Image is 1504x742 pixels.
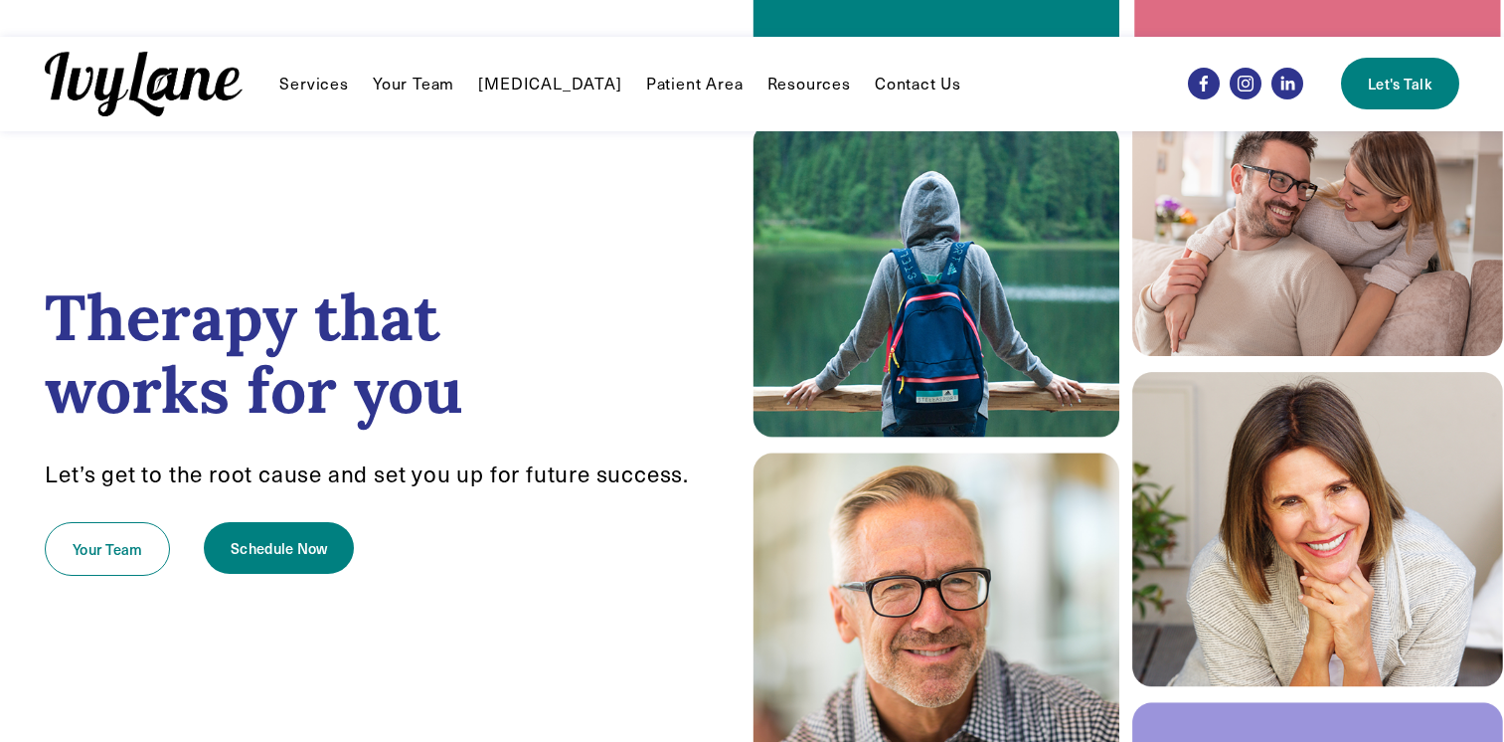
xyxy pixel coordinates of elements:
a: [MEDICAL_DATA] [478,72,621,95]
span: Let’s get to the root cause and set you up for future success. [45,459,689,488]
a: Instagram [1230,68,1261,99]
a: Patient Area [646,72,744,95]
span: Services [279,74,348,94]
a: folder dropdown [767,72,851,95]
img: Ivy Lane Counseling &mdash; Therapy that works for you [45,52,242,116]
a: Let's Talk [1341,58,1458,109]
a: LinkedIn [1271,68,1303,99]
a: Facebook [1188,68,1220,99]
a: Your Team [373,72,454,95]
a: Your Team [45,522,170,576]
span: Resources [767,74,851,94]
a: Contact Us [875,72,961,95]
a: Schedule Now [204,522,354,574]
a: folder dropdown [279,72,348,95]
strong: Therapy that works for you [45,277,463,431]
